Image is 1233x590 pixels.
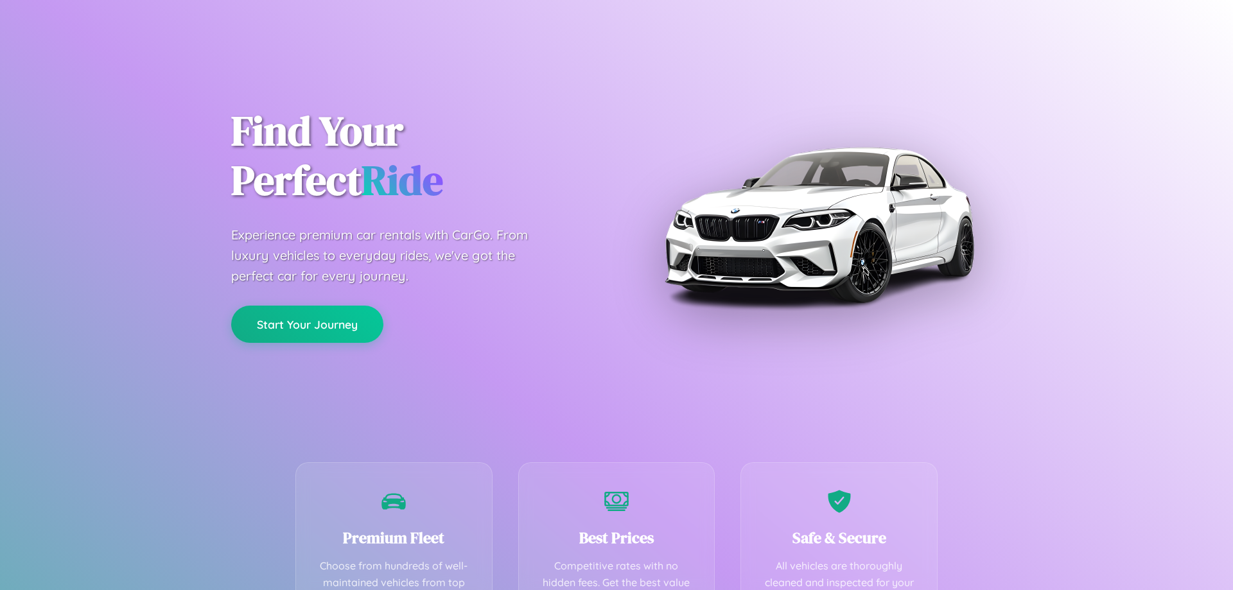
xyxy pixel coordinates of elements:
[231,306,383,343] button: Start Your Journey
[362,152,443,208] span: Ride
[315,527,473,548] h3: Premium Fleet
[658,64,979,385] img: Premium BMW car rental vehicle
[231,107,597,205] h1: Find Your Perfect
[538,527,695,548] h3: Best Prices
[231,225,552,286] p: Experience premium car rentals with CarGo. From luxury vehicles to everyday rides, we've got the ...
[760,527,918,548] h3: Safe & Secure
